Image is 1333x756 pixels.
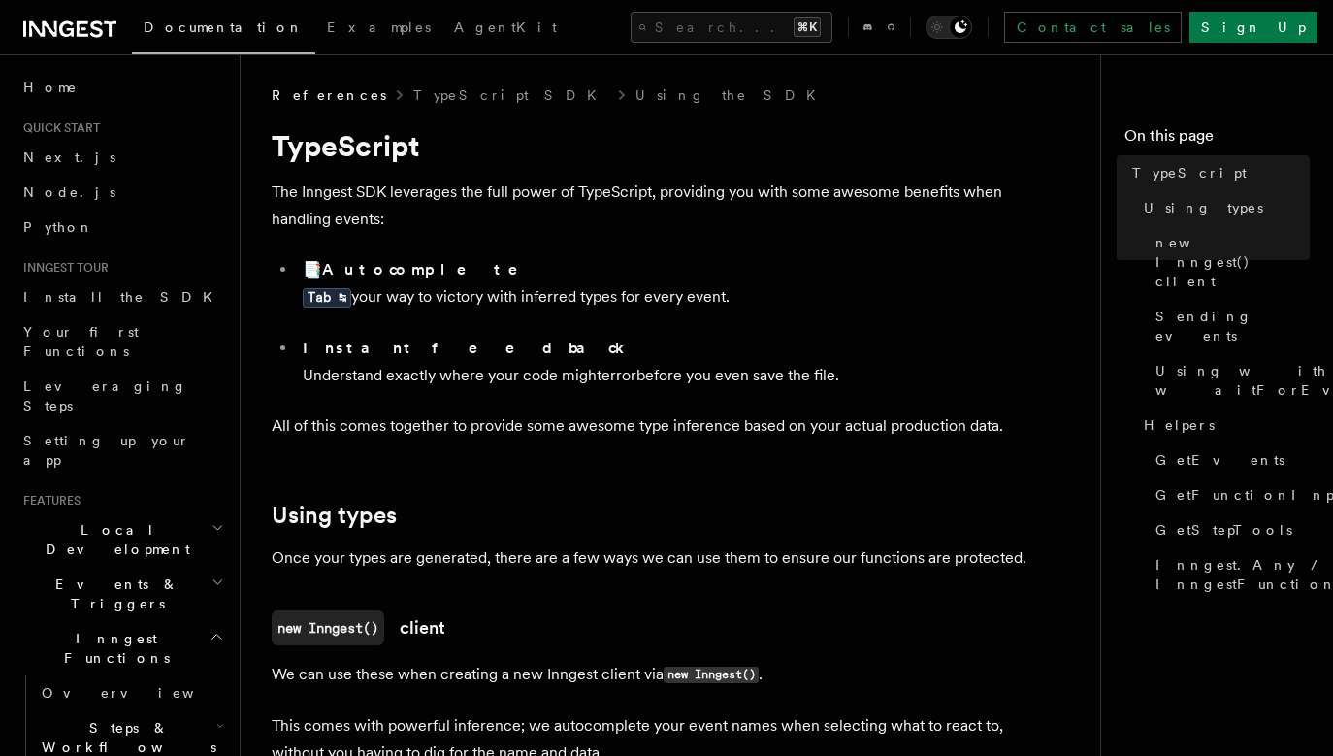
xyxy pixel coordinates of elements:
p: All of this comes together to provide some awesome type inference based on your actual production... [272,412,1048,440]
span: Features [16,493,81,509]
span: Your first Functions [23,324,139,359]
span: Install the SDK [23,289,224,305]
span: new Inngest() client [1155,233,1310,291]
span: Documentation [144,19,304,35]
a: Using the SDK [635,85,828,105]
a: Node.js [16,175,228,210]
span: Using types [1144,198,1263,217]
button: Events & Triggers [16,567,228,621]
a: new Inngest()client [272,610,445,645]
a: Using with waitForEvent [1148,353,1310,408]
a: Documentation [132,6,315,54]
button: Inngest Functions [16,621,228,675]
strong: Instant feedback [303,339,626,357]
span: Overview [42,685,242,701]
a: Setting up your app [16,423,228,477]
button: Toggle dark mode [926,16,972,39]
span: error [601,366,636,384]
span: Inngest tour [16,260,109,276]
a: Python [16,210,228,245]
a: Your first Functions [16,314,228,369]
a: GetFunctionInput [1148,477,1310,512]
a: Sending events [1148,299,1310,353]
a: Install the SDK [16,279,228,314]
span: GetEvents [1155,450,1284,470]
a: GetStepTools [1148,512,1310,547]
a: TypeScript [1124,155,1310,190]
span: AgentKit [454,19,557,35]
kbd: ⌘K [794,17,821,37]
span: GetStepTools [1155,520,1292,540]
a: Overview [34,675,228,710]
span: Examples [327,19,431,35]
span: TypeScript [1132,163,1247,182]
li: Understand exactly where your code might before you even save the file. [297,335,1048,389]
a: Using types [272,502,397,529]
a: GetEvents [1148,443,1310,477]
a: Home [16,70,228,105]
span: Events & Triggers [16,575,211,613]
p: Once your types are generated, there are a few ways we can use them to ensure our functions are p... [272,544,1048,572]
code: new Inngest() [664,667,759,683]
span: Python [23,219,94,235]
span: Next.js [23,149,115,165]
a: Next.js [16,140,228,175]
span: Sending events [1155,307,1310,345]
span: Setting up your app [23,433,190,468]
a: Examples [315,6,442,52]
a: Leveraging Steps [16,369,228,423]
span: Local Development [16,520,211,559]
span: References [272,85,386,105]
span: Home [23,78,78,97]
span: Quick start [16,120,100,136]
code: new Inngest() [272,610,384,645]
strong: Autocomplete [322,260,545,279]
a: Helpers [1136,408,1310,443]
p: We can use these when creating a new Inngest client via . [272,661,1048,689]
a: TypeScript SDK [413,85,608,105]
a: AgentKit [442,6,569,52]
span: Helpers [1144,415,1215,435]
a: new Inngest() client [1148,225,1310,299]
li: 📑 your way to victory with inferred types for every event. [297,256,1048,327]
h1: TypeScript [272,128,1048,163]
span: Inngest Functions [16,629,210,668]
button: Local Development [16,512,228,567]
kbd: Tab ↹ [303,288,351,308]
a: Using types [1136,190,1310,225]
a: Inngest.Any / InngestFunction.Any [1148,547,1310,602]
span: Node.js [23,184,115,200]
p: The Inngest SDK leverages the full power of TypeScript, providing you with some awesome benefits ... [272,179,1048,233]
a: Sign Up [1189,12,1317,43]
a: Contact sales [1004,12,1182,43]
h4: On this page [1124,124,1310,155]
button: Search...⌘K [631,12,832,43]
span: Leveraging Steps [23,378,187,413]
